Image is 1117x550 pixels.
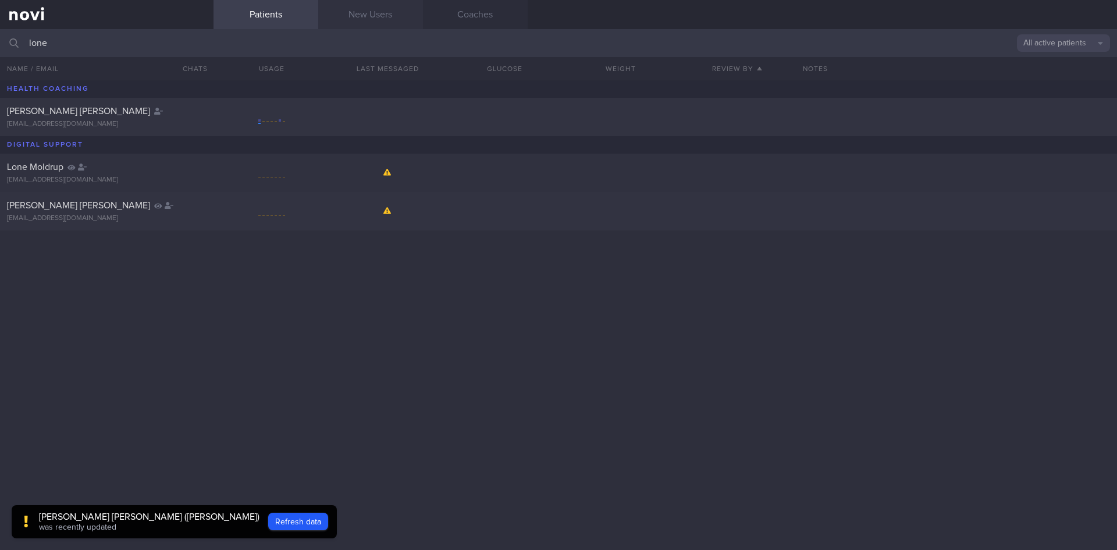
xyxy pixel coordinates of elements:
[7,162,63,172] span: Lone Moldrup
[7,214,207,223] div: [EMAIL_ADDRESS][DOMAIN_NAME]
[679,57,795,80] button: Review By
[446,57,563,80] button: Glucose
[7,120,207,129] div: [EMAIL_ADDRESS][DOMAIN_NAME]
[7,176,207,184] div: [EMAIL_ADDRESS][DOMAIN_NAME]
[7,107,150,116] span: [PERSON_NAME] [PERSON_NAME]
[268,513,328,530] button: Refresh data
[330,57,446,80] button: Last Messaged
[796,57,1117,80] div: Notes
[7,201,150,210] span: [PERSON_NAME] [PERSON_NAME]
[563,57,679,80] button: Weight
[39,511,259,523] div: [PERSON_NAME] [PERSON_NAME] ([PERSON_NAME])
[39,523,116,531] span: was recently updated
[1017,34,1110,52] button: All active patients
[167,57,214,80] button: Chats
[214,57,330,80] div: Usage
